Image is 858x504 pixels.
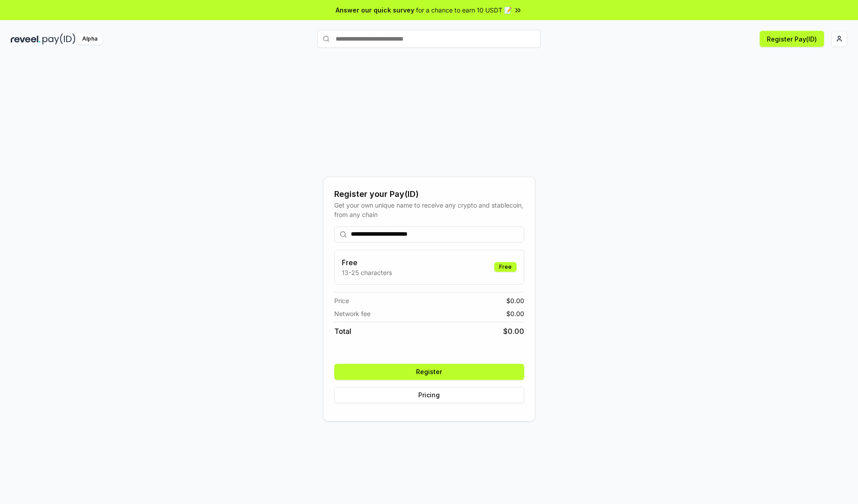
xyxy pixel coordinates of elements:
[334,200,524,219] div: Get your own unique name to receive any crypto and stablecoin, from any chain
[506,296,524,305] span: $ 0.00
[334,296,349,305] span: Price
[334,326,351,337] span: Total
[503,326,524,337] span: $ 0.00
[342,257,392,268] h3: Free
[506,309,524,318] span: $ 0.00
[11,33,41,45] img: reveel_dark
[42,33,76,45] img: pay_id
[334,364,524,380] button: Register
[77,33,102,45] div: Alpha
[336,5,414,15] span: Answer our quick survey
[494,262,517,272] div: Free
[342,268,392,277] p: 13-25 characters
[334,188,524,200] div: Register your Pay(ID)
[334,387,524,403] button: Pricing
[416,5,512,15] span: for a chance to earn 10 USDT 📝
[760,31,824,47] button: Register Pay(ID)
[334,309,370,318] span: Network fee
